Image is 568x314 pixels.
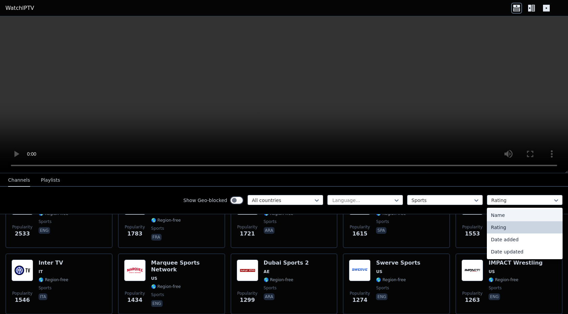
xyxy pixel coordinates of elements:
span: Popularity [350,224,370,230]
p: ara [264,227,275,234]
img: Swerve Sports [349,260,371,281]
span: 1274 [352,296,368,304]
span: 🌎 Region-free [151,284,181,289]
span: Popularity [125,224,145,230]
span: 🌎 Region-free [489,277,518,283]
span: sports [376,285,389,291]
div: Name [487,209,563,221]
span: 1721 [240,230,255,238]
span: 2533 [15,230,30,238]
h6: Marquee Sports Network [151,260,219,273]
label: Show Geo-blocked [183,197,227,204]
span: 1553 [465,230,480,238]
p: eng [489,293,500,300]
span: 1783 [127,230,143,238]
span: sports [376,219,389,224]
span: Popularity [462,291,482,296]
span: sports [39,219,51,224]
span: Popularity [125,291,145,296]
span: 1263 [465,296,480,304]
span: IT [39,269,43,274]
div: Date updated [487,246,563,258]
span: Popularity [237,291,258,296]
span: US [376,269,382,274]
p: eng [39,227,50,234]
span: 🌎 Region-free [151,218,181,223]
span: 1546 [15,296,30,304]
span: US [489,269,495,274]
span: 🌎 Region-free [39,277,68,283]
a: WatchIPTV [5,4,34,12]
span: sports [151,292,164,297]
img: Inter TV [11,260,33,281]
span: US [151,276,157,281]
p: ara [264,293,275,300]
span: 🌎 Region-free [264,277,293,283]
span: Popularity [237,224,258,230]
div: Date added [487,233,563,246]
p: fra [151,234,162,241]
h6: Swerve Sports [376,260,420,266]
p: eng [151,300,163,307]
button: Playlists [41,174,60,187]
p: spa [376,227,386,234]
span: 1615 [352,230,368,238]
span: 1434 [127,296,143,304]
span: Popularity [350,291,370,296]
span: Popularity [12,291,32,296]
span: sports [489,285,501,291]
span: sports [151,226,164,231]
h6: IMPACT Wrestling [489,260,543,266]
div: Rating [487,221,563,233]
span: AE [264,269,269,274]
img: IMPACT Wrestling [461,260,483,281]
span: 1299 [240,296,255,304]
span: sports [264,219,277,224]
p: eng [376,293,387,300]
span: 🌎 Region-free [376,277,406,283]
h6: Inter TV [39,260,68,266]
span: Popularity [12,224,32,230]
span: sports [264,285,277,291]
button: Channels [8,174,30,187]
span: Popularity [462,224,482,230]
img: Marquee Sports Network [124,260,146,281]
span: sports [39,285,51,291]
p: ita [39,293,47,300]
img: Dubai Sports 2 [237,260,258,281]
h6: Dubai Sports 2 [264,260,309,266]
